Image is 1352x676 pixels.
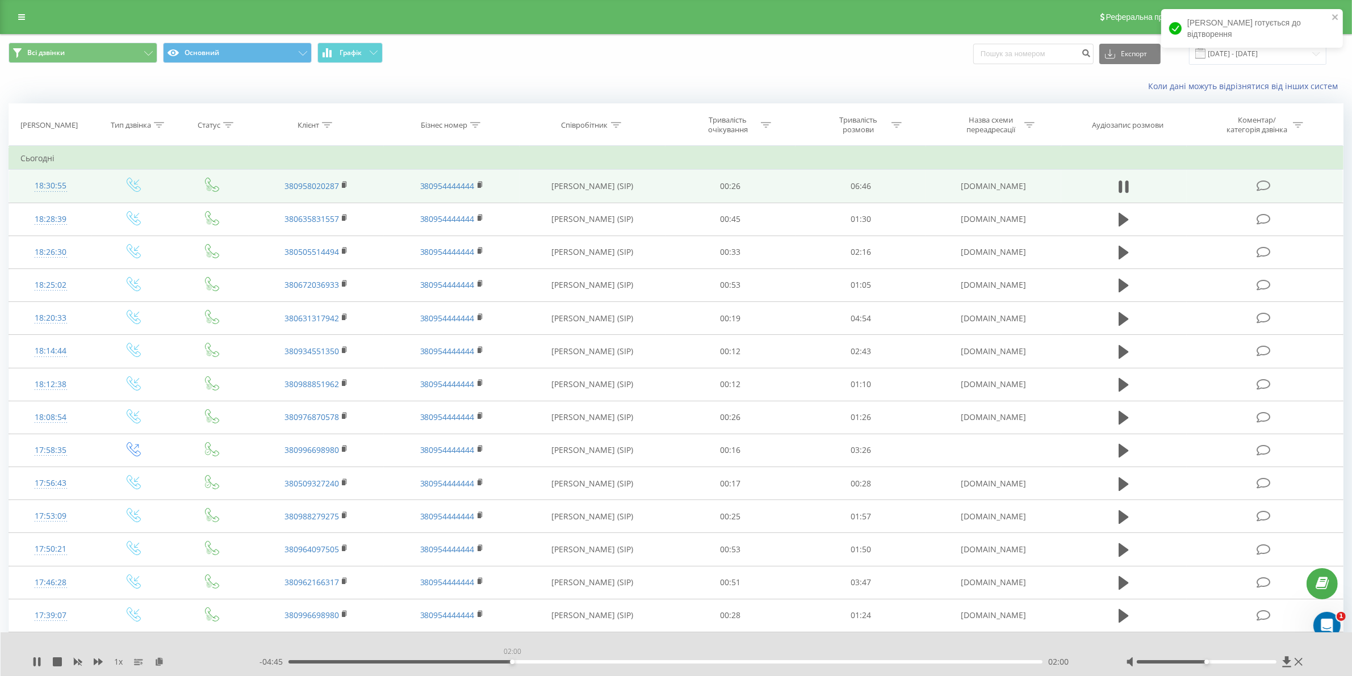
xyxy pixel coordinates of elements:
td: 04:54 [796,302,926,335]
td: [PERSON_NAME] (SIP) [520,566,665,599]
a: 380954444444 [420,544,475,555]
td: 01:05 [796,268,926,301]
td: [DOMAIN_NAME] [926,467,1062,500]
div: 17:50:21 [20,538,81,560]
td: [DOMAIN_NAME] [926,335,1062,368]
button: Всі дзвінки [9,43,157,63]
a: 380954444444 [420,246,475,257]
div: 18:26:30 [20,241,81,263]
div: 18:25:02 [20,274,81,296]
a: 380672036933 [284,279,339,290]
td: 01:24 [796,599,926,632]
a: 380954444444 [420,213,475,224]
div: 17:58:35 [20,439,81,461]
td: 00:45 [665,203,796,236]
td: [PERSON_NAME] (SIP) [520,203,665,236]
a: 380954444444 [420,577,475,587]
a: 380954444444 [420,511,475,522]
a: 380631317942 [284,313,339,324]
span: - 04:45 [259,656,288,667]
div: Аудіозапис розмови [1092,120,1163,130]
div: 17:53:09 [20,505,81,527]
td: 06:46 [796,170,926,203]
td: [DOMAIN_NAME] [926,500,1062,533]
button: Графік [317,43,383,63]
td: 00:26 [665,170,796,203]
span: 1 [1337,612,1346,621]
td: 00:28 [665,599,796,632]
div: 18:28:39 [20,208,81,230]
a: 380988279275 [284,511,339,522]
td: [DOMAIN_NAME] [926,268,1062,301]
td: [DOMAIN_NAME] [926,170,1062,203]
td: 00:16 [665,434,796,467]
td: [PERSON_NAME] (SIP) [520,467,665,500]
td: 00:53 [665,268,796,301]
td: 01:26 [796,401,926,434]
a: 380934551350 [284,346,339,356]
td: [DOMAIN_NAME] [926,203,1062,236]
td: [PERSON_NAME] (SIP) [520,599,665,632]
td: 00:28 [796,467,926,500]
td: [DOMAIN_NAME] [926,401,1062,434]
td: [DOMAIN_NAME] [926,302,1062,335]
td: [PERSON_NAME] (SIP) [520,236,665,268]
a: 380954444444 [420,444,475,455]
td: 01:50 [796,533,926,566]
div: 17:39:07 [20,604,81,627]
td: 00:17 [665,467,796,500]
div: 18:12:38 [20,373,81,396]
div: Співробітник [562,120,608,130]
td: 01:57 [796,500,926,533]
a: 380954444444 [420,610,475,620]
td: [DOMAIN_NAME] [926,368,1062,401]
td: 00:25 [665,500,796,533]
div: 18:20:33 [20,307,81,329]
a: 380996698980 [284,444,339,455]
div: [PERSON_NAME] готується до відтворення [1161,9,1343,48]
div: 18:08:54 [20,406,81,429]
a: 380958020287 [284,180,339,191]
div: [PERSON_NAME] [20,120,78,130]
a: 380962166317 [284,577,339,587]
a: 380976870578 [284,412,339,422]
div: Тривалість розмови [828,115,889,135]
button: Експорт [1099,44,1161,64]
div: Клієнт [298,120,319,130]
a: 380988851962 [284,379,339,389]
div: 18:14:44 [20,340,81,362]
td: 00:19 [665,302,796,335]
td: [PERSON_NAME] (SIP) [520,335,665,368]
div: 17:46:28 [20,572,81,594]
span: 1 x [114,656,123,667]
td: 00:51 [665,566,796,599]
a: 380954444444 [420,279,475,290]
div: Accessibility label [1204,660,1209,664]
td: 03:47 [796,566,926,599]
div: 17:56:43 [20,472,81,494]
td: [PERSON_NAME] (SIP) [520,170,665,203]
td: 00:53 [665,533,796,566]
a: 380964097505 [284,544,339,555]
button: close [1332,12,1340,23]
a: 380954444444 [420,478,475,489]
div: Коментар/категорія дзвінка [1224,115,1290,135]
div: Назва схеми переадресації [961,115,1022,135]
td: [PERSON_NAME] (SIP) [520,434,665,467]
a: 380996698980 [284,610,339,620]
td: [PERSON_NAME] (SIP) [520,268,665,301]
button: Основний [163,43,312,63]
div: 18:30:55 [20,175,81,197]
input: Пошук за номером [973,44,1094,64]
div: 02:00 [501,644,524,660]
td: 00:26 [665,401,796,434]
td: [PERSON_NAME] (SIP) [520,500,665,533]
td: [DOMAIN_NAME] [926,566,1062,599]
a: Коли дані можуть відрізнятися вiд інших систем [1148,81,1343,91]
td: [DOMAIN_NAME] [926,599,1062,632]
td: [PERSON_NAME] (SIP) [520,302,665,335]
div: Accessibility label [510,660,515,664]
td: [PERSON_NAME] (SIP) [520,401,665,434]
a: 380954444444 [420,180,475,191]
td: 01:10 [796,368,926,401]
